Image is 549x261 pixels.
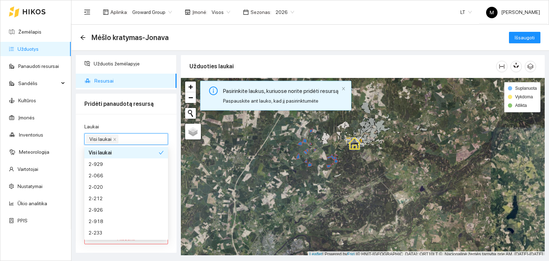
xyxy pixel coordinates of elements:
button: Pridėti papildomą resursą [84,187,168,198]
a: Nustatymai [18,183,43,189]
a: Panaudoti resursai [18,63,59,69]
span: info-circle [209,87,218,95]
span: Išsaugoti [515,34,535,41]
span: Vykdoma [515,94,533,99]
span: Atšaukti [117,235,135,242]
div: Paspauskite ant lauko, kad jį pasirinktumėte [223,97,338,105]
a: Užduotys [18,46,39,52]
span: 2026 [276,7,294,18]
span: shop [185,9,191,15]
button: Atšaukti [84,233,168,244]
span: Užduotis žemėlapyje [94,56,171,71]
a: Esri [347,252,355,257]
input: Resursas [89,167,121,178]
a: Kultūros [18,98,36,103]
a: Inventorius [19,132,43,138]
span: Groward Group [132,7,172,18]
button: Pridėti resursą [84,213,168,224]
span: layout [103,9,109,15]
span: Atlikta [515,103,527,108]
button: Pridėti planuotus resursus [84,198,168,210]
span: Pridėti papildomą resursą [99,189,154,197]
a: Zoom out [185,92,196,103]
a: Vartotojai [18,166,38,172]
span: Pridėti planuotus resursus [98,200,155,208]
div: Pasirinkite laukus, kuriuose norite pridėti resursą [223,87,338,95]
div: Užduoties laukai [189,56,496,77]
a: PPIS [18,218,28,223]
a: Žemėlapis [18,29,41,35]
a: Zoom in [185,82,196,92]
button: close [341,87,346,91]
span: Sezonas : [251,8,271,16]
span: Visos [212,7,230,18]
span: | [356,252,357,257]
label: Laukai [84,123,99,130]
div: Pridėti panaudotą resursą [84,94,168,114]
a: Leaflet [310,252,322,257]
span: calendar [243,9,249,15]
div: Atgal [80,35,86,41]
span: [PERSON_NAME] [486,9,540,15]
a: Įmonės [18,115,35,120]
span: close [113,138,117,142]
span: Mėšlo kratymas-Jonava [91,32,169,43]
span: + [188,82,193,91]
span: menu-fold [84,9,90,15]
span: column-width [496,64,507,69]
span: Sandėlis [18,76,59,90]
span: Įmonė : [192,8,207,16]
span: Pridėti resursą [111,215,142,222]
span: Suplanuota [515,86,537,91]
a: Meteorologija [19,149,49,155]
span: LT [460,7,472,18]
span: close [157,170,168,176]
div: | Powered by © HNIT-[GEOGRAPHIC_DATA]; ORT10LT ©, Nacionalinė žemės tarnyba prie AM, [DATE]-[DATE] [308,251,545,257]
button: Initiate a new search [185,108,196,119]
label: Resursas [84,157,105,164]
span: − [188,93,193,102]
span: arrow-left [80,35,86,40]
span: Visi laukai [89,135,112,143]
a: Ūkio analitika [18,201,47,206]
button: close [157,167,168,178]
button: menu-fold [80,5,94,19]
a: Layers [185,124,201,139]
span: Visi laukai [86,135,118,143]
span: Resursai [94,74,171,88]
button: Išsaugoti [509,32,540,43]
span: M [490,7,494,18]
span: Aplinka : [110,8,128,16]
button: column-width [496,61,508,72]
input: Norma [132,167,155,178]
label: Norma [132,157,147,164]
